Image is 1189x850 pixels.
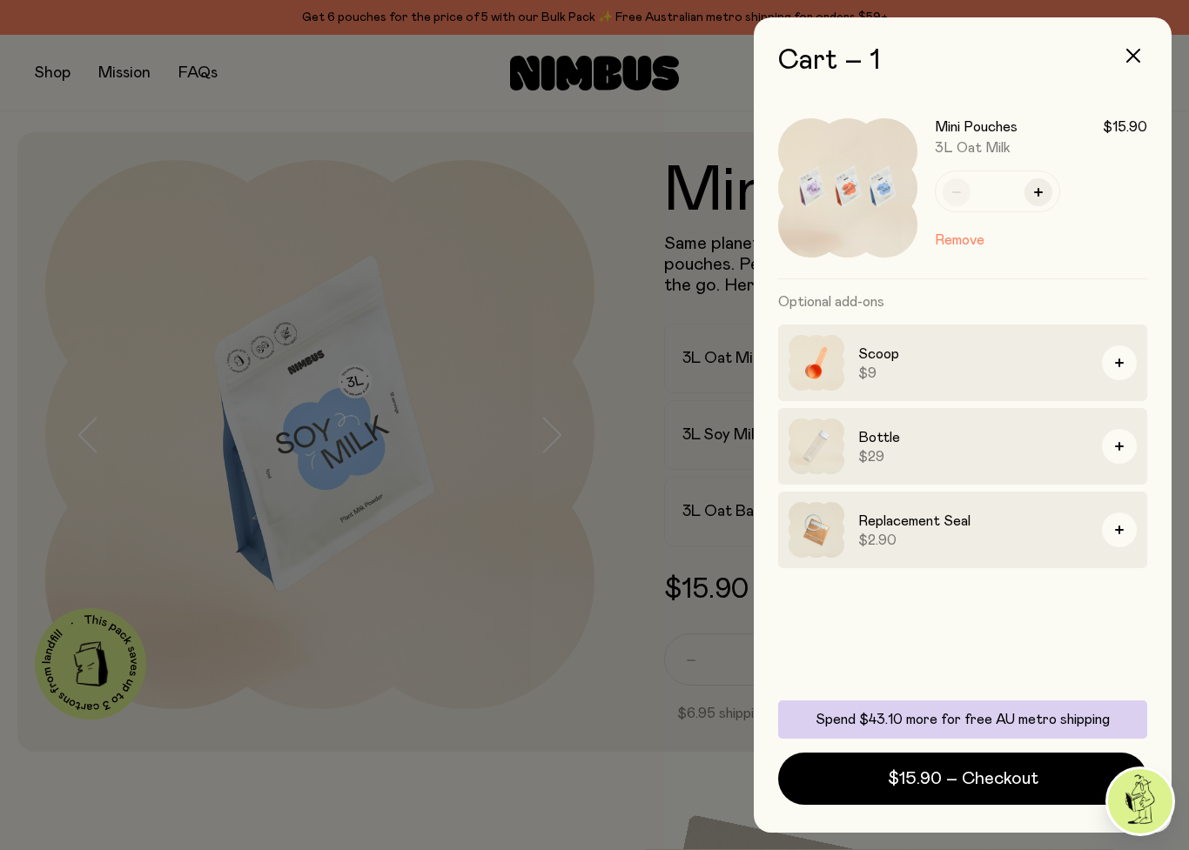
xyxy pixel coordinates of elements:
[858,427,1088,448] h3: Bottle
[935,141,1011,155] span: 3L Oat Milk
[1103,118,1147,136] span: $15.90
[935,230,984,251] button: Remove
[789,711,1137,728] p: Spend $43.10 more for free AU metro shipping
[1108,769,1172,833] img: agent
[888,766,1038,791] span: $15.90 – Checkout
[935,118,1018,136] h3: Mini Pouches
[778,753,1147,805] button: $15.90 – Checkout
[858,344,1088,365] h3: Scoop
[858,532,1088,549] span: $2.90
[858,511,1088,532] h3: Replacement Seal
[778,45,1147,77] h2: Cart – 1
[778,279,1147,325] h3: Optional add-ons
[858,448,1088,465] span: $29
[858,365,1088,382] span: $9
